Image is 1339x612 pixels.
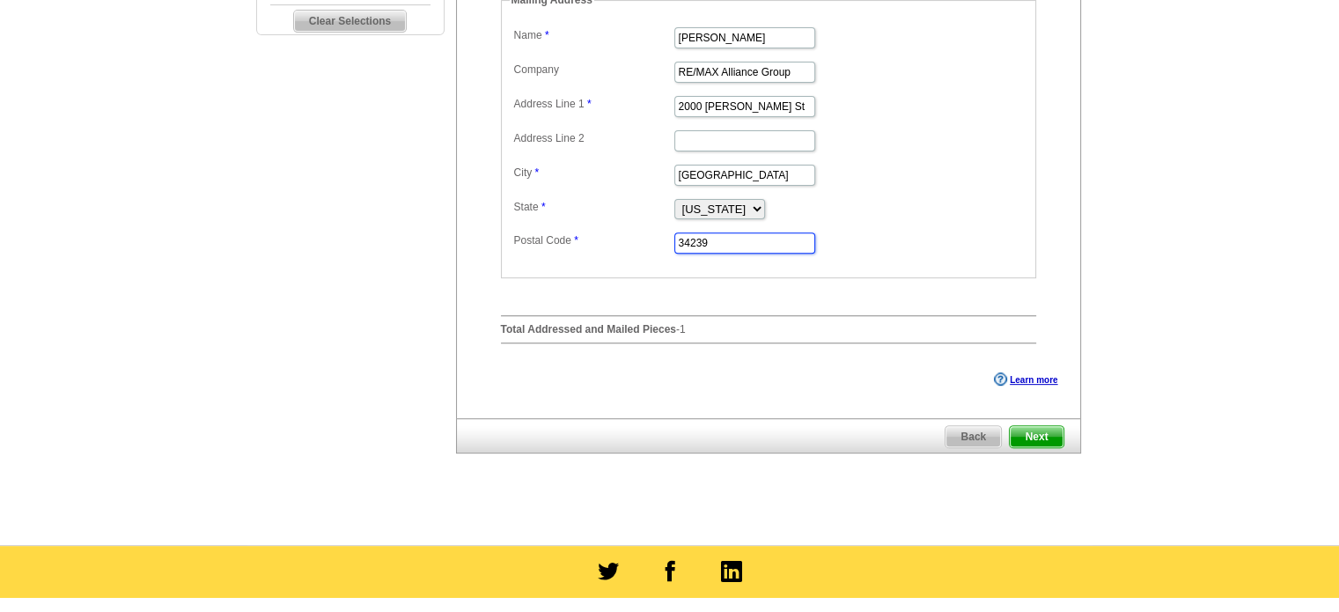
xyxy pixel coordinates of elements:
[514,62,673,77] label: Company
[514,96,673,112] label: Address Line 1
[514,130,673,146] label: Address Line 2
[514,232,673,248] label: Postal Code
[945,426,1001,447] span: Back
[514,165,673,181] label: City
[501,323,676,335] strong: Total Addressed and Mailed Pieces
[680,323,686,335] span: 1
[514,199,673,215] label: State
[514,27,673,43] label: Name
[945,425,1002,448] a: Back
[294,11,406,32] span: Clear Selections
[987,203,1339,612] iframe: LiveChat chat widget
